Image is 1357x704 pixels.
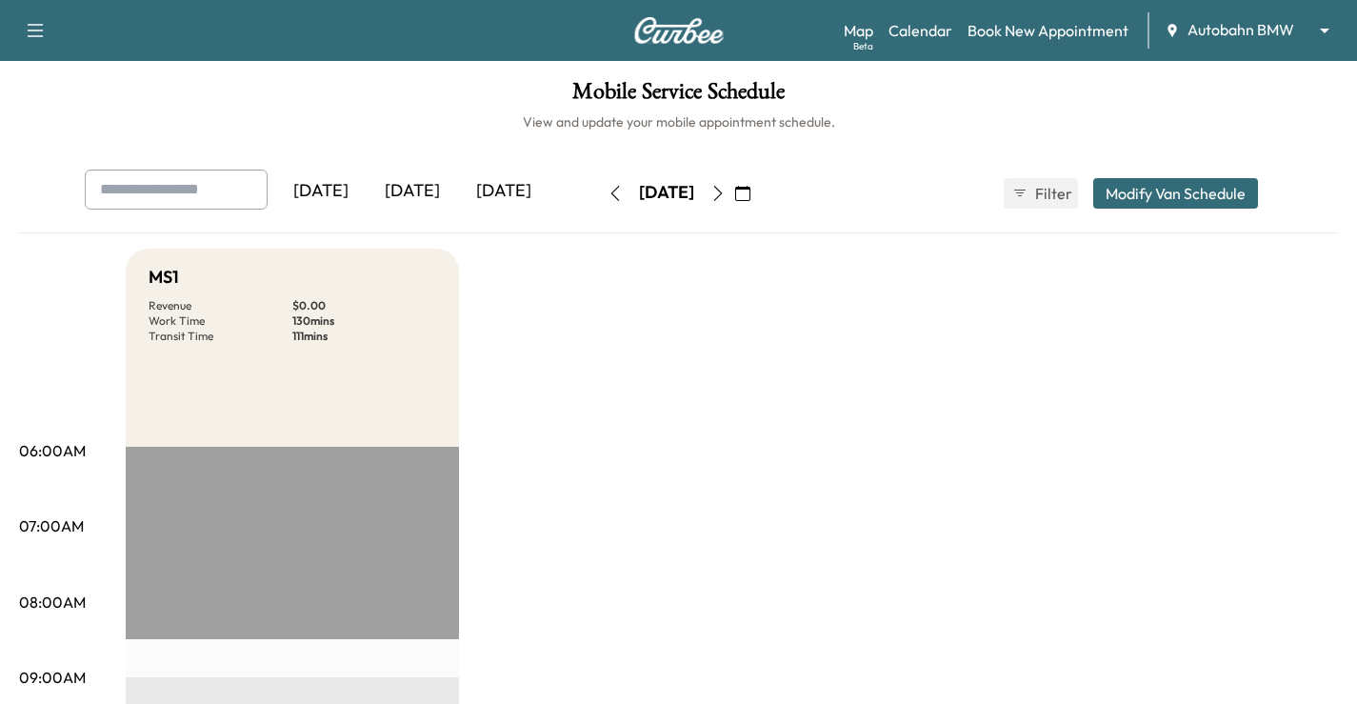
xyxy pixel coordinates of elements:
img: Curbee Logo [633,17,725,44]
div: Beta [853,39,873,53]
h6: View and update your mobile appointment schedule. [19,112,1338,131]
button: Modify Van Schedule [1093,178,1258,209]
p: 06:00AM [19,439,86,462]
p: Work Time [149,313,292,329]
p: 09:00AM [19,666,86,689]
button: Filter [1004,178,1078,209]
div: [DATE] [458,170,549,213]
span: Filter [1035,182,1069,205]
p: $ 0.00 [292,298,436,313]
p: Revenue [149,298,292,313]
a: Book New Appointment [968,19,1128,42]
p: Transit Time [149,329,292,344]
div: [DATE] [367,170,458,213]
h5: MS1 [149,264,179,291]
div: [DATE] [275,170,367,213]
span: Autobahn BMW [1187,19,1294,41]
a: MapBeta [844,19,873,42]
div: [DATE] [639,181,694,205]
p: 130 mins [292,313,436,329]
p: 08:00AM [19,591,86,613]
a: Calendar [888,19,952,42]
h1: Mobile Service Schedule [19,80,1338,112]
p: 07:00AM [19,514,84,537]
p: 111 mins [292,329,436,344]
